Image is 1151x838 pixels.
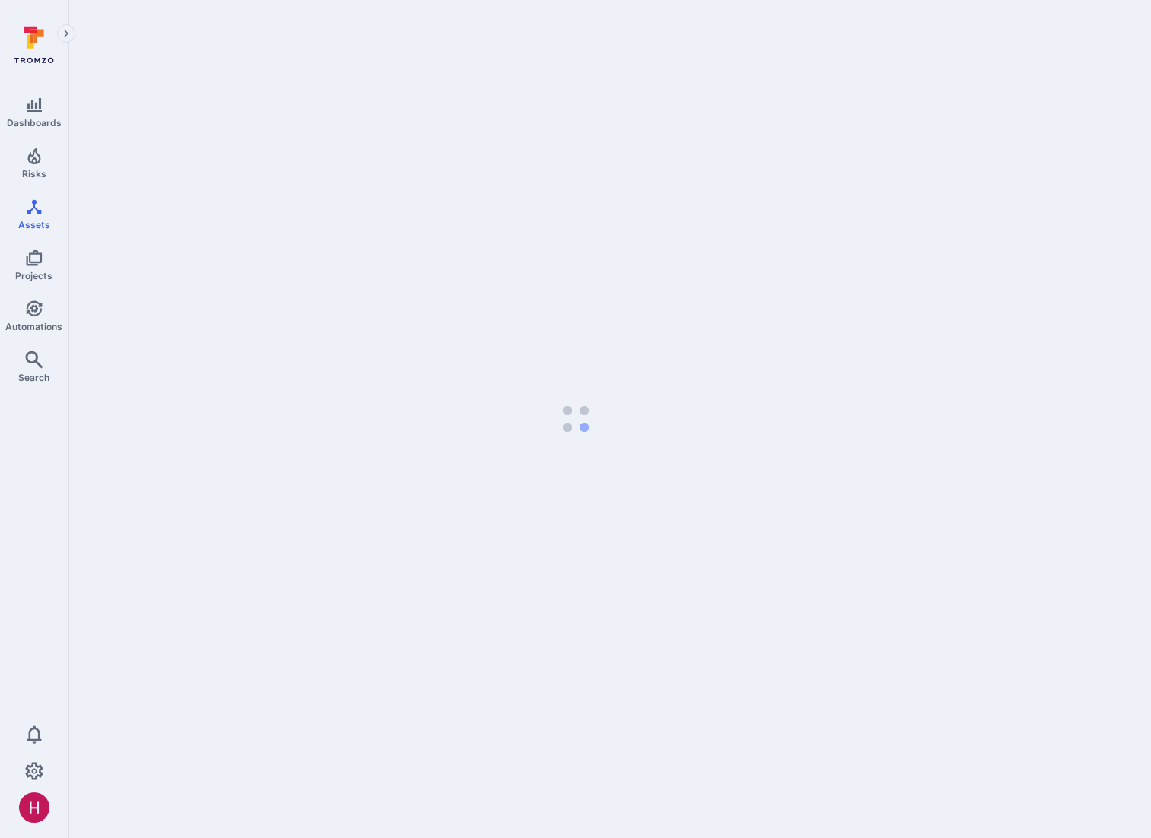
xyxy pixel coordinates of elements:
i: Expand navigation menu [61,27,72,40]
span: Dashboards [7,117,62,129]
div: Harshil Parikh [19,792,49,823]
span: Search [18,372,49,383]
img: ACg8ocKzQzwPSwOZT_k9C736TfcBpCStqIZdMR9gXOhJgTaH9y_tsw=s96-c [19,792,49,823]
span: Assets [18,219,50,230]
span: Projects [15,270,52,281]
span: Risks [22,168,46,179]
button: Expand navigation menu [57,24,75,43]
span: Automations [5,321,62,332]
